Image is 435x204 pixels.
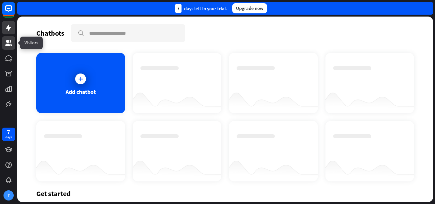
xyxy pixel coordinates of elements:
[66,88,96,95] div: Add chatbot
[175,4,182,13] div: 7
[36,29,64,38] div: Chatbots
[2,128,15,141] a: 7 days
[5,3,24,22] button: Open LiveChat chat widget
[232,3,267,13] div: Upgrade now
[36,189,414,198] div: Get started
[175,4,227,13] div: days left in your trial.
[4,190,14,200] div: T
[7,129,10,135] div: 7
[5,135,12,139] div: days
